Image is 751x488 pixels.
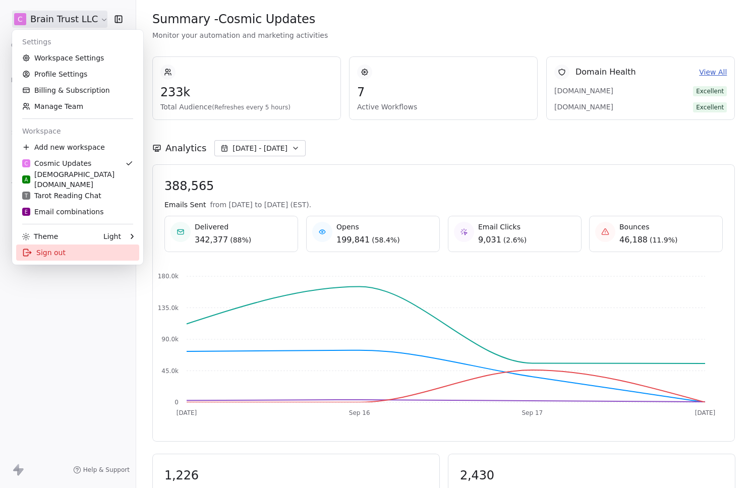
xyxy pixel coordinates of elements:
span: T [25,192,28,200]
div: Settings [16,34,139,50]
div: Email combinations [22,207,104,217]
a: Workspace Settings [16,50,139,66]
span: C [24,160,28,167]
span: E [25,208,28,216]
span: A [25,176,28,184]
div: Tarot Reading Chat [22,191,101,201]
div: Add new workspace [16,139,139,155]
div: Cosmic Updates [22,158,91,168]
div: Light [103,231,121,241]
a: Manage Team [16,98,139,114]
div: Sign out [16,245,139,261]
a: Profile Settings [16,66,139,82]
a: Billing & Subscription [16,82,139,98]
div: [DEMOGRAPHIC_DATA][DOMAIN_NAME] [22,169,133,190]
div: Theme [22,231,58,241]
div: Workspace [16,123,139,139]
